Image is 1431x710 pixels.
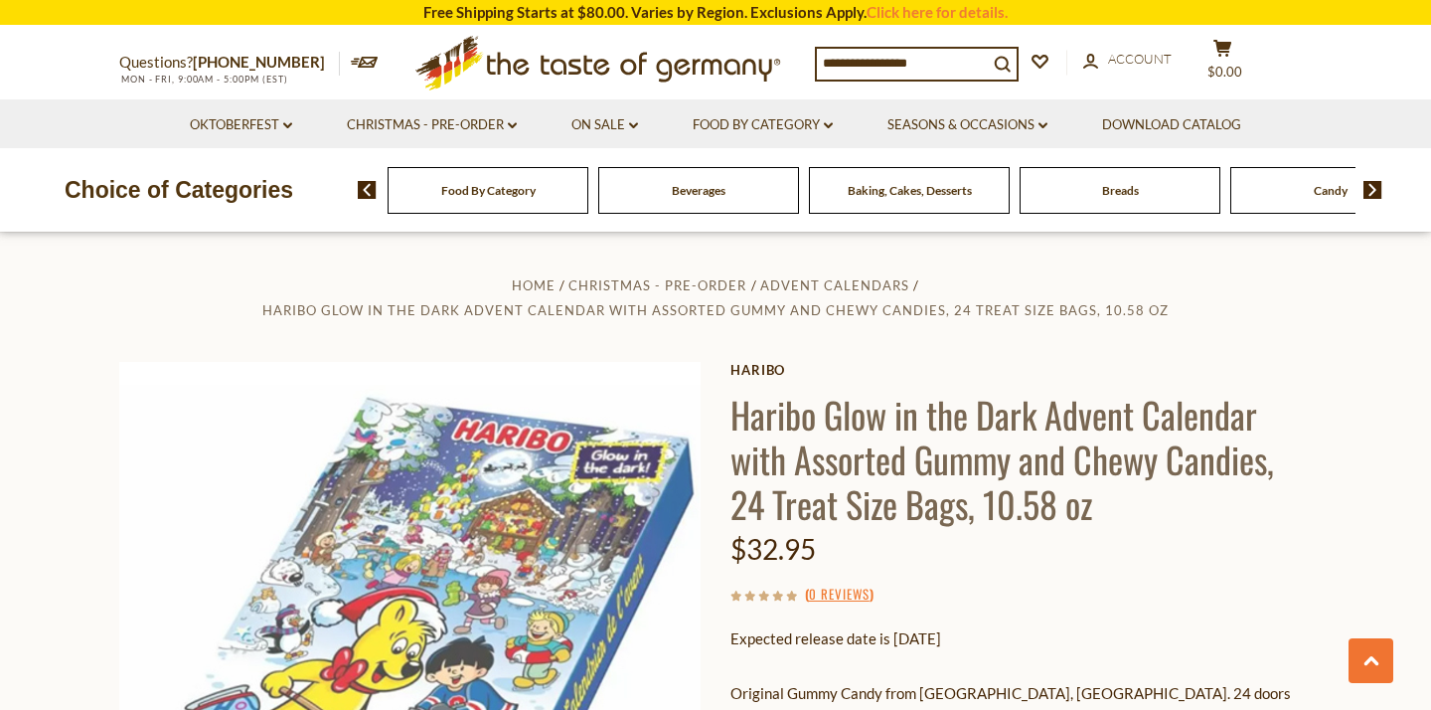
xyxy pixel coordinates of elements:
[571,114,638,136] a: On Sale
[805,584,874,604] span: ( )
[693,114,833,136] a: Food By Category
[1102,114,1241,136] a: Download Catalog
[193,53,325,71] a: [PHONE_NUMBER]
[730,392,1312,526] h1: Haribo Glow in the Dark Advent Calendar with Assorted Gummy and Chewy Candies, 24 Treat Size Bags...
[190,114,292,136] a: Oktoberfest
[347,114,517,136] a: Christmas - PRE-ORDER
[1083,49,1172,71] a: Account
[848,183,972,198] a: Baking, Cakes, Desserts
[887,114,1047,136] a: Seasons & Occasions
[358,181,377,199] img: previous arrow
[730,362,1312,378] a: Haribo
[1108,51,1172,67] span: Account
[760,277,909,293] a: Advent Calendars
[1102,183,1139,198] a: Breads
[262,302,1169,318] a: Haribo Glow in the Dark Advent Calendar with Assorted Gummy and Chewy Candies, 24 Treat Size Bags...
[1363,181,1382,199] img: next arrow
[119,50,340,76] p: Questions?
[441,183,536,198] a: Food By Category
[119,74,288,85] span: MON - FRI, 9:00AM - 5:00PM (EST)
[867,3,1008,21] a: Click here for details.
[730,626,1312,651] p: Expected release date is [DATE]
[512,277,556,293] a: Home
[1207,64,1242,80] span: $0.00
[730,532,816,566] span: $32.95
[1314,183,1348,198] a: Candy
[809,584,870,606] a: 0 Reviews
[568,277,746,293] a: Christmas - PRE-ORDER
[1192,39,1252,89] button: $0.00
[672,183,725,198] a: Beverages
